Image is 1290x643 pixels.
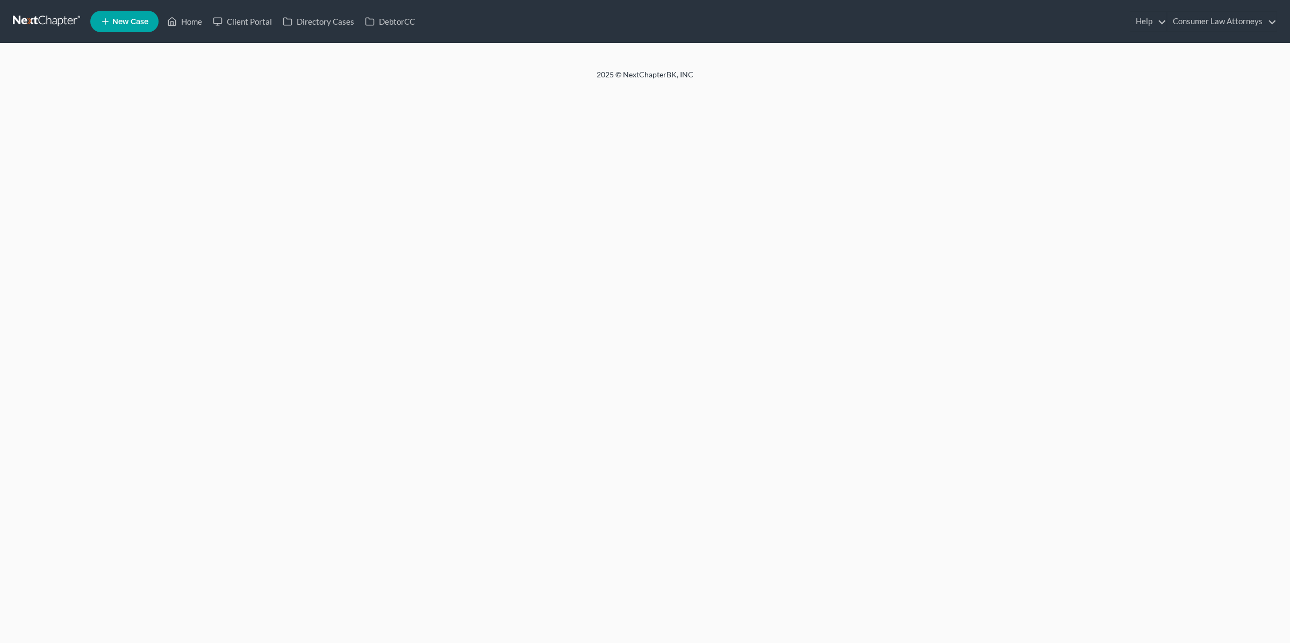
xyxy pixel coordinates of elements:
[1167,12,1277,31] a: Consumer Law Attorneys
[339,69,951,89] div: 2025 © NextChapterBK, INC
[162,12,207,31] a: Home
[90,11,159,32] new-legal-case-button: New Case
[207,12,277,31] a: Client Portal
[277,12,360,31] a: Directory Cases
[1130,12,1166,31] a: Help
[360,12,420,31] a: DebtorCC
